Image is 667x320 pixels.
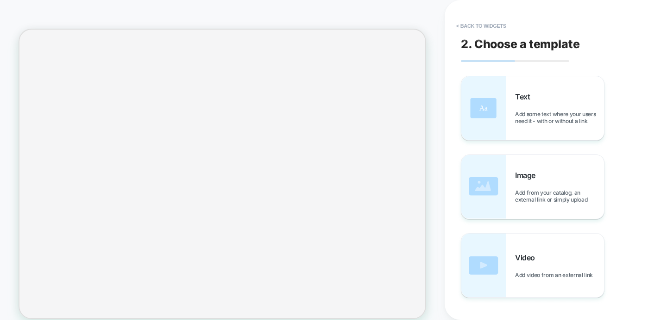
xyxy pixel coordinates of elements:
[515,189,604,203] span: Add from your catalog, an external link or simply upload
[515,92,535,101] span: Text
[452,18,511,33] button: < Back to widgets
[515,253,540,262] span: Video
[515,271,598,278] span: Add video from an external link
[461,37,580,51] span: 2. Choose a template
[515,171,540,180] span: Image
[515,111,604,124] span: Add some text where your users need it - with or without a link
